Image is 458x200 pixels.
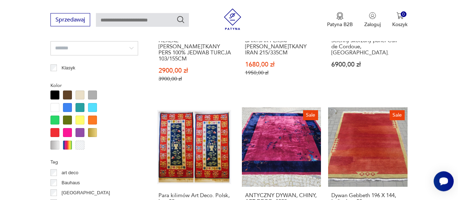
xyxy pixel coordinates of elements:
[434,171,454,191] iframe: Smartsupp widget button
[364,12,381,28] button: Zaloguj
[331,38,404,56] h3: Ścienny skórzany panel Cuir de Cordoue, [GEOGRAPHIC_DATA].
[401,11,407,18] div: 0
[222,9,243,30] img: Patyna - sklep z meblami i dekoracjami vintage
[159,76,232,82] p: 3900,00 zł
[327,12,353,28] button: Patyna B2B
[159,68,232,74] p: 2900,00 zł
[245,70,318,76] p: 1950,00 zł
[364,21,381,28] p: Zaloguj
[62,189,110,197] p: [GEOGRAPHIC_DATA]
[62,64,75,72] p: Klasyk
[331,62,404,68] p: 6900,00 zł
[62,169,78,177] p: art deco
[50,18,90,23] a: Sprzedawaj
[245,62,318,68] p: 1680,00 zł
[62,179,80,187] p: Bauhaus
[50,82,138,89] p: Kolor
[176,15,185,24] button: Szukaj
[327,21,353,28] p: Patyna B2B
[392,21,408,28] p: Koszyk
[392,12,408,28] button: 0Koszyk
[369,12,376,19] img: Ikonka użytkownika
[336,12,343,20] img: Ikona medalu
[50,158,138,166] p: Tag
[50,13,90,26] button: Sprzedawaj
[159,38,232,62] h3: HEREKE [PERSON_NAME]TKANY PERS 100% JEDWAB TURCJA 103/155CM
[327,12,353,28] a: Ikona medaluPatyna B2B
[396,12,404,19] img: Ikona koszyka
[245,38,318,56] h3: BAKTJAR PERSKI [PERSON_NAME]TKANY IRAN 215/335CM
